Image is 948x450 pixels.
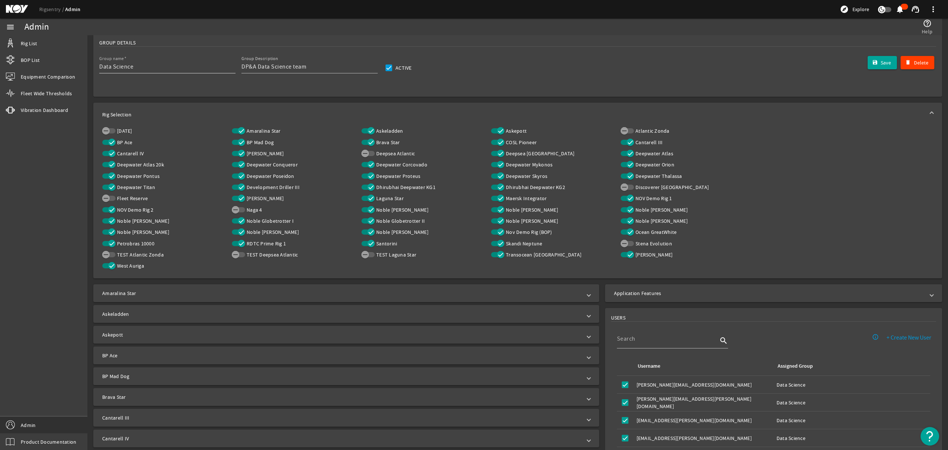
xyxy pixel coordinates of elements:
mat-expansion-panel-header: Application Features [605,284,942,302]
label: Noble [PERSON_NAME] [245,228,299,236]
div: [PERSON_NAME][EMAIL_ADDRESS][PERSON_NAME][DOMAIN_NAME] [637,395,771,410]
label: Askepott [504,127,527,135]
span: Help [922,28,932,35]
div: Data Science [777,399,927,406]
a: Admin [65,6,80,13]
div: Data Science [777,381,927,388]
label: Noble [PERSON_NAME] [116,217,169,225]
mat-panel-title: BP Ace [102,352,581,359]
label: Development Driller III [245,183,300,191]
label: Nov Demo Rig (BOP) [504,228,552,236]
span: BOP List [21,56,40,64]
label: NOV Demo Rig 1 [634,195,672,202]
label: TEST Deepsea Atlantic [245,251,298,258]
label: Noble [PERSON_NAME] [634,217,688,225]
label: Deepsea Atlantic [375,150,415,157]
mat-expansion-panel-header: Askeladden [93,305,599,323]
label: NOV Demo Rig 2 [116,206,154,214]
span: + Create New User [887,334,931,341]
span: Fleet Wide Thresholds [21,90,72,97]
mat-icon: info_outline [872,334,879,340]
label: Petrobras 10000 [116,240,154,247]
label: Noble [PERSON_NAME] [116,228,169,236]
label: Dhirubhai Deepwater KG2 [504,183,565,191]
div: Assigned Group [778,362,813,370]
mat-icon: help_outline [923,19,932,28]
span: Vibration Dashboard [21,106,68,114]
label: Deepwater Atlas 20k [116,161,164,168]
label: COSL Pioneer [504,139,537,146]
div: Username [638,362,660,370]
span: Equipment Comparison [21,73,75,80]
label: Atlantic Zonda [634,127,670,135]
mat-expansion-panel-header: Cantarell III [93,409,599,427]
button: Open Resource Center [921,427,939,446]
label: [PERSON_NAME] [245,195,284,202]
mat-panel-title: Cantarell III [102,414,581,421]
label: Noble [PERSON_NAME] [375,228,428,236]
span: Explore [852,6,869,13]
div: Admin [24,23,49,31]
label: Transocean [GEOGRAPHIC_DATA] [504,251,581,258]
mat-panel-title: BP Mad Dog [102,373,581,380]
label: Noble [PERSON_NAME] [504,206,558,214]
label: Laguna Star [375,195,404,202]
mat-panel-title: Amaralina Star [102,289,581,297]
label: Deepwater Conqueror [245,161,298,168]
label: Dhirubhai Deepwater KG1 [375,183,435,191]
label: Deepwater Orion [634,161,674,168]
mat-expansion-panel-header: BP Mad Dog [93,367,599,385]
mat-label: Group Description [241,56,278,62]
mat-expansion-panel-header: Askepott [93,326,599,344]
mat-panel-title: Brava Star [102,393,581,401]
label: Santorini [375,240,397,247]
label: Deepwater Proteus [375,172,420,180]
button: Save [868,56,897,69]
mat-icon: vibration [6,106,15,115]
label: Fleet Reserve [116,195,148,202]
label: RDTC Prime Rig 1 [245,240,286,247]
label: Noble [PERSON_NAME] [375,206,428,214]
mat-panel-title: Askepott [102,331,581,338]
label: Askeladden [375,127,403,135]
label: Discoverer [GEOGRAPHIC_DATA] [634,183,709,191]
button: Explore [837,3,872,15]
label: Active [394,64,412,72]
label: [PERSON_NAME] [634,251,672,258]
mat-icon: explore [840,5,849,14]
div: Rig Selection [93,126,942,278]
mat-panel-title: Rig Selection [102,111,924,118]
div: [EMAIL_ADDRESS][PERSON_NAME][DOMAIN_NAME] [637,434,771,442]
mat-panel-title: Askeladden [102,310,581,318]
label: Amaralina Star [245,127,281,135]
label: Deepwater Mykonos [504,161,553,168]
span: USERS [611,314,625,321]
label: BP Ace [116,139,133,146]
label: Cantarell IV [116,150,144,157]
button: Delete [901,56,934,69]
label: TEST Atlantic Zonda [116,251,164,258]
i: search [719,336,728,345]
label: Stena Evolution [634,240,672,247]
button: + Create New User [881,331,937,344]
mat-panel-title: Cantarell IV [102,435,581,442]
mat-icon: notifications [895,5,904,14]
span: Admin [21,421,36,429]
label: Noble [PERSON_NAME] [504,217,558,225]
label: Deepwater Titan [116,183,155,191]
label: Skandi Neptune [504,240,543,247]
span: Rig List [21,40,37,47]
mat-label: Group name [99,56,124,62]
mat-panel-title: Application Features [614,289,924,297]
label: Noble Globetrotter I [245,217,294,225]
label: Deepsea [GEOGRAPHIC_DATA] [504,150,574,157]
label: Deepwater Thalassa [634,172,682,180]
mat-expansion-panel-header: Amaralina Star [93,284,599,302]
span: Group Details [99,39,136,46]
span: Delete [914,59,928,66]
label: Noble Globetrotter II [375,217,425,225]
label: Ocean GreatWhite [634,228,677,236]
span: Save [881,59,891,66]
mat-icon: menu [6,23,15,32]
span: Product Documentation [21,438,76,446]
